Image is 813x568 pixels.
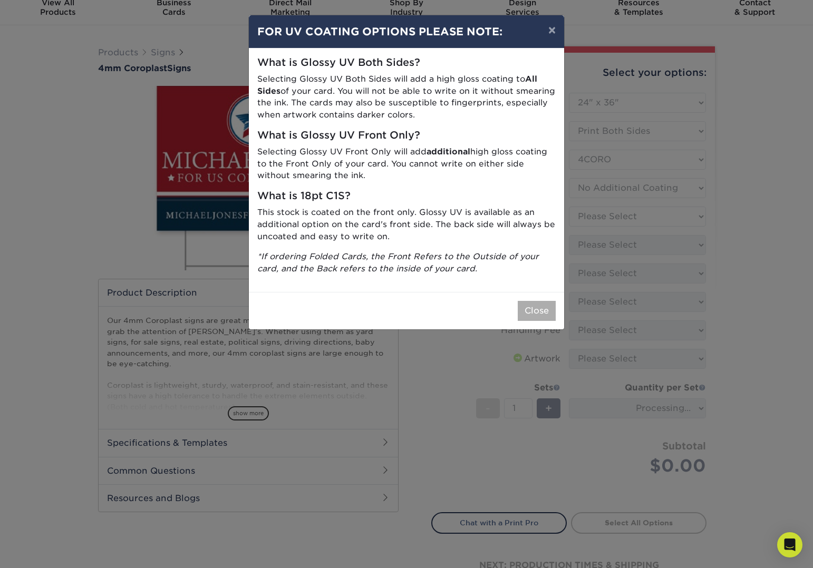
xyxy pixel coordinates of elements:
p: Selecting Glossy UV Both Sides will add a high gloss coating to of your card. You will not be abl... [257,73,556,121]
p: This stock is coated on the front only. Glossy UV is available as an additional option on the car... [257,207,556,242]
strong: additional [427,146,470,156]
p: Selecting Glossy UV Front Only will add high gloss coating to the Front Only of your card. You ca... [257,146,556,182]
button: × [540,15,564,45]
button: Close [518,301,556,321]
h5: What is Glossy UV Front Only? [257,130,556,142]
div: Open Intercom Messenger [777,532,802,557]
h5: What is Glossy UV Both Sides? [257,57,556,69]
h5: What is 18pt C1S? [257,190,556,202]
h4: FOR UV COATING OPTIONS PLEASE NOTE: [257,24,556,40]
i: *If ordering Folded Cards, the Front Refers to the Outside of your card, and the Back refers to t... [257,251,539,273]
strong: All Sides [257,74,537,96]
